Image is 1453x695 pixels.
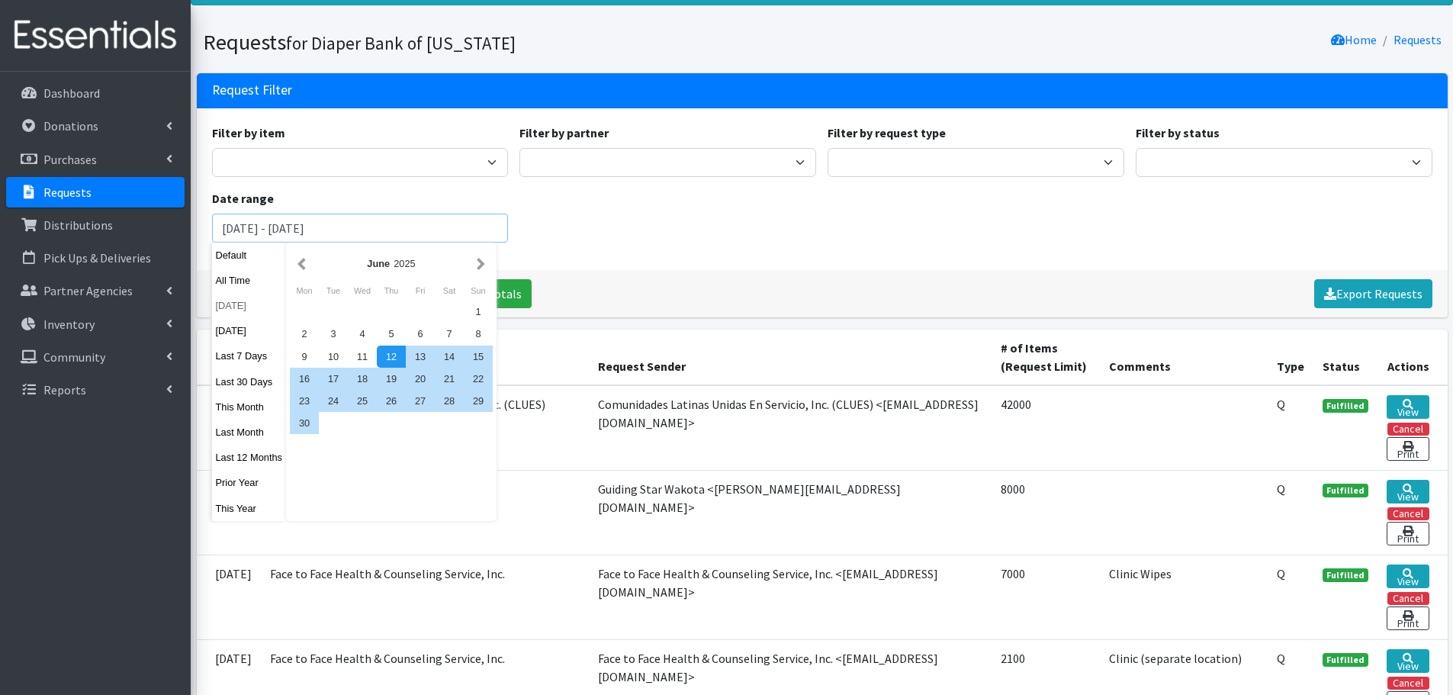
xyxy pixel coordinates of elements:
a: Print [1387,522,1429,545]
div: 19 [377,368,406,390]
div: Saturday [435,281,464,301]
button: [DATE] [212,294,287,317]
span: Fulfilled [1323,568,1368,582]
span: Fulfilled [1323,653,1368,667]
div: 29 [464,390,493,412]
a: Requests [6,177,185,208]
button: Last 7 Days [212,345,287,367]
th: Date [197,330,261,385]
div: 20 [406,368,435,390]
a: View [1387,395,1429,419]
div: 22 [464,368,493,390]
a: Print [1387,437,1429,461]
th: Actions [1377,330,1448,385]
td: 7000 [992,555,1100,639]
div: 2 [290,323,319,345]
label: Filter by request type [828,124,946,142]
div: 24 [319,390,348,412]
div: 25 [348,390,377,412]
div: 30 [290,412,319,434]
p: Reports [43,382,86,397]
label: Filter by status [1136,124,1220,142]
div: 27 [406,390,435,412]
p: Donations [43,118,98,134]
a: Requests [1394,32,1442,47]
a: Reports [6,375,185,405]
p: Requests [43,185,92,200]
td: Comunidades Latinas Unidas En Servicio, Inc. (CLUES) <[EMAIL_ADDRESS][DOMAIN_NAME]> [589,385,992,471]
a: Inventory [6,309,185,339]
strong: June [367,258,390,269]
td: Face to Face Health & Counseling Service, Inc. [261,555,590,639]
abbr: Quantity [1277,481,1285,497]
a: Donations [6,111,185,141]
div: 6 [406,323,435,345]
div: Thursday [377,281,406,301]
p: Pick Ups & Deliveries [43,250,151,265]
div: 17 [319,368,348,390]
td: Guiding Star Wakota <[PERSON_NAME][EMAIL_ADDRESS][DOMAIN_NAME]> [589,470,992,555]
a: Distributions [6,210,185,240]
button: Default [212,244,287,266]
td: 8000 [992,470,1100,555]
button: Last 30 Days [212,371,287,393]
th: Type [1268,330,1313,385]
abbr: Quantity [1277,566,1285,581]
a: Partner Agencies [6,275,185,306]
div: 15 [464,346,493,368]
span: 2025 [394,258,415,269]
label: Filter by partner [519,124,609,142]
button: All Time [212,269,287,291]
div: 21 [435,368,464,390]
img: HumanEssentials [6,10,185,61]
div: Tuesday [319,281,348,301]
div: 5 [377,323,406,345]
button: Cancel [1387,592,1429,605]
a: Print [1387,607,1429,630]
td: Face to Face Health & Counseling Service, Inc. <[EMAIL_ADDRESS][DOMAIN_NAME]> [589,555,992,639]
a: View [1387,480,1429,504]
div: Monday [290,281,319,301]
th: Comments [1100,330,1268,385]
button: Cancel [1387,423,1429,436]
td: [DATE] [197,470,261,555]
div: 10 [319,346,348,368]
div: 13 [406,346,435,368]
div: 4 [348,323,377,345]
th: # of Items (Request Limit) [992,330,1100,385]
div: 1 [464,301,493,323]
div: 8 [464,323,493,345]
a: Dashboard [6,78,185,108]
p: Partner Agencies [43,283,133,298]
a: Purchases [6,144,185,175]
div: 3 [319,323,348,345]
td: Clinic Wipes [1100,555,1268,639]
abbr: Quantity [1277,397,1285,412]
div: 11 [348,346,377,368]
a: Export Requests [1314,279,1432,308]
input: January 1, 2011 - December 31, 2011 [212,214,509,243]
p: Community [43,349,105,365]
small: for Diaper Bank of [US_STATE] [286,32,516,54]
button: This Month [212,396,287,418]
div: Sunday [464,281,493,301]
a: Home [1331,32,1377,47]
p: Distributions [43,217,113,233]
a: Pick Ups & Deliveries [6,243,185,273]
p: Purchases [43,152,97,167]
label: Date range [212,189,274,208]
button: [DATE] [212,320,287,342]
div: 7 [435,323,464,345]
a: View [1387,565,1429,588]
label: Filter by item [212,124,285,142]
p: Inventory [43,317,95,332]
h1: Requests [203,29,817,56]
div: 23 [290,390,319,412]
div: 14 [435,346,464,368]
div: Wednesday [348,281,377,301]
div: 18 [348,368,377,390]
button: Cancel [1387,677,1429,690]
p: Dashboard [43,85,100,101]
td: 42000 [992,385,1100,471]
div: Friday [406,281,435,301]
